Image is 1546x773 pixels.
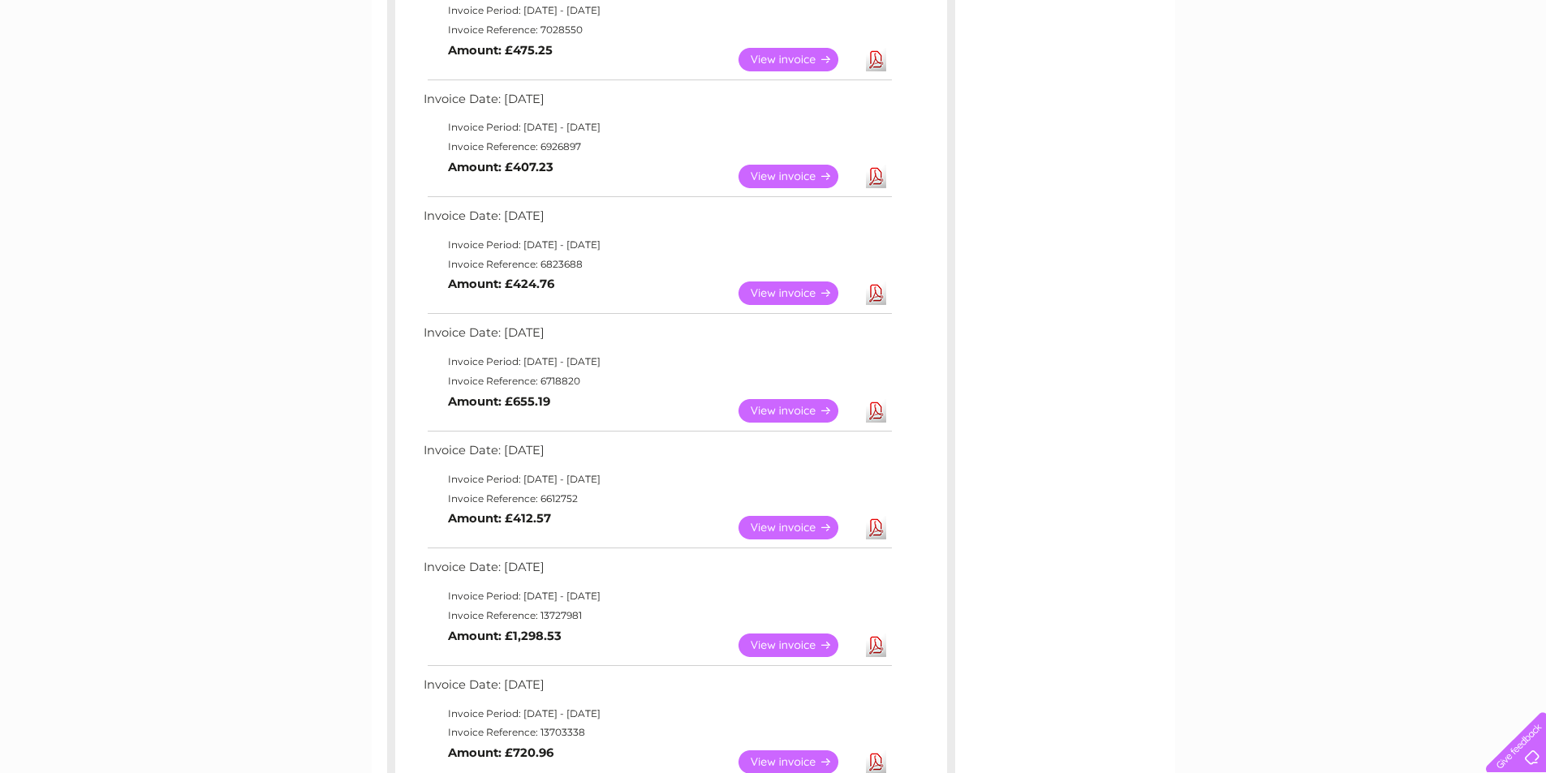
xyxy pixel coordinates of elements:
td: Invoice Reference: 13727981 [420,606,894,625]
td: Invoice Reference: 6823688 [420,255,894,274]
a: Telecoms [1346,69,1395,81]
a: Water [1260,69,1291,81]
a: View [739,281,858,305]
a: Download [866,48,886,71]
td: Invoice Period: [DATE] - [DATE] [420,235,894,255]
a: Blog [1405,69,1428,81]
td: Invoice Reference: 6926897 [420,137,894,157]
img: logo.png [54,42,137,92]
td: Invoice Reference: 7028550 [420,20,894,40]
td: Invoice Period: [DATE] - [DATE] [420,470,894,489]
td: Invoice Period: [DATE] - [DATE] [420,1,894,20]
div: Clear Business is a trading name of Verastar Limited (registered in [GEOGRAPHIC_DATA] No. 3667643... [390,9,1157,79]
td: Invoice Period: [DATE] - [DATE] [420,704,894,724]
b: Amount: £1,298.53 [448,629,562,643]
td: Invoice Date: [DATE] [420,322,894,352]
b: Amount: £407.23 [448,160,553,174]
a: Download [866,281,886,305]
b: Amount: £655.19 [448,394,550,409]
td: Invoice Reference: 6612752 [420,489,894,509]
a: View [739,399,858,423]
td: Invoice Period: [DATE] - [DATE] [420,586,894,606]
a: Energy [1301,69,1337,81]
a: Contact [1438,69,1478,81]
a: Download [866,399,886,423]
td: Invoice Period: [DATE] - [DATE] [420,118,894,137]
a: View [739,516,858,539]
td: Invoice Date: [DATE] [420,88,894,118]
td: Invoice Reference: 6718820 [420,371,894,391]
td: Invoice Date: [DATE] [420,556,894,586]
td: Invoice Date: [DATE] [420,205,894,235]
a: View [739,165,858,188]
b: Amount: £720.96 [448,745,553,760]
a: View [739,633,858,657]
a: View [739,48,858,71]
a: Log out [1492,69,1531,81]
td: Invoice Period: [DATE] - [DATE] [420,352,894,371]
td: Invoice Date: [DATE] [420,440,894,470]
td: Invoice Date: [DATE] [420,674,894,704]
td: Invoice Reference: 13703338 [420,723,894,742]
a: Download [866,633,886,657]
a: Download [866,165,886,188]
a: Download [866,516,886,539]
a: 0333 014 3131 [1240,8,1352,28]
b: Amount: £424.76 [448,277,554,291]
b: Amount: £475.25 [448,43,553,58]
b: Amount: £412.57 [448,511,551,526]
